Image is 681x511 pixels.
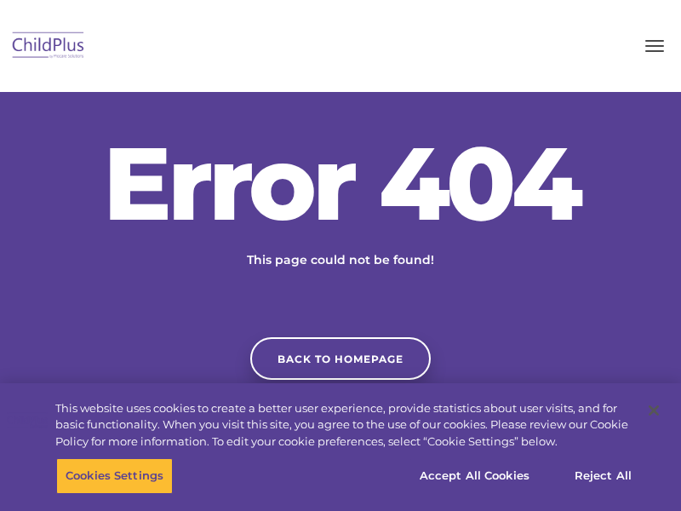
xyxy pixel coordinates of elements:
[635,392,672,429] button: Close
[55,400,633,451] div: This website uses cookies to create a better user experience, provide statistics about user visit...
[85,132,596,234] h2: Error 404
[162,251,519,269] p: This page could not be found!
[250,337,431,380] a: Back to homepage
[56,458,173,494] button: Cookies Settings
[550,458,656,494] button: Reject All
[9,26,89,66] img: ChildPlus by Procare Solutions
[410,458,539,494] button: Accept All Cookies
